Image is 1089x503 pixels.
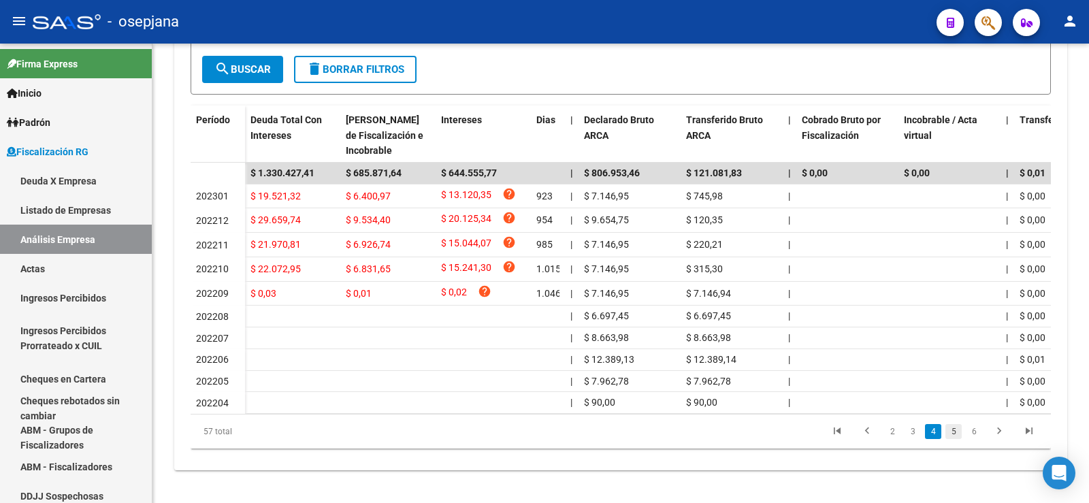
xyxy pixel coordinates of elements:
span: Período [196,114,230,125]
span: $ 7.146,95 [584,191,629,201]
span: $ 8.663,98 [584,332,629,343]
span: | [570,332,572,343]
span: | [788,376,790,387]
span: 202209 [196,288,229,299]
span: Dias [536,114,555,125]
datatable-header-cell: Incobrable / Acta virtual [898,106,1001,165]
span: | [788,214,790,225]
a: 3 [905,424,921,439]
span: | [570,376,572,387]
span: | [1006,354,1008,365]
mat-icon: search [214,61,231,77]
span: $ 0,00 [802,167,828,178]
span: $ 745,98 [686,191,723,201]
div: 57 total [191,415,360,449]
mat-icon: person [1062,13,1078,29]
span: $ 7.146,95 [584,288,629,299]
span: Buscar [214,63,271,76]
a: 6 [966,424,982,439]
span: 202301 [196,191,229,201]
span: Fiscalización RG [7,144,88,159]
datatable-header-cell: Intereses [436,106,531,165]
span: Transferido Bruto ARCA [686,114,763,141]
span: $ 0,01 [1020,167,1045,178]
span: | [788,167,791,178]
span: | [570,354,572,365]
datatable-header-cell: Declarado Bruto ARCA [579,106,681,165]
datatable-header-cell: Período [191,106,245,163]
span: Inicio [7,86,42,101]
span: $ 220,21 [686,239,723,250]
datatable-header-cell: Transferido Bruto ARCA [681,106,783,165]
span: $ 15.241,30 [441,260,491,278]
span: Firma Express [7,56,78,71]
span: $ 1.330.427,41 [250,167,314,178]
span: | [788,310,790,321]
span: 202205 [196,376,229,387]
span: 202211 [196,240,229,250]
span: | [570,191,572,201]
span: | [1006,191,1008,201]
datatable-header-cell: | [565,106,579,165]
span: $ 0,00 [1020,332,1045,343]
span: | [570,167,573,178]
a: go to previous page [854,424,880,439]
span: | [1006,263,1008,274]
li: page 5 [943,420,964,443]
i: help [502,187,516,201]
span: 202208 [196,311,229,322]
span: $ 0,00 [1020,239,1045,250]
div: Open Intercom Messenger [1043,457,1075,489]
span: $ 7.962,78 [584,376,629,387]
span: $ 13.120,35 [441,187,491,206]
span: 1.015 [536,263,561,274]
span: | [788,332,790,343]
span: $ 121.081,83 [686,167,742,178]
button: Buscar [202,56,283,83]
span: | [1006,397,1008,408]
span: | [788,114,791,125]
span: $ 806.953,46 [584,167,640,178]
span: | [1006,214,1008,225]
span: $ 6.697,45 [584,310,629,321]
span: $ 12.389,14 [686,354,736,365]
span: $ 644.555,77 [441,167,497,178]
span: | [1006,288,1008,299]
span: | [570,397,572,408]
span: Cobrado Bruto por Fiscalización [802,114,881,141]
a: 5 [945,424,962,439]
span: | [788,263,790,274]
li: page 3 [903,420,923,443]
span: $ 0,00 [1020,397,1045,408]
span: $ 0,00 [1020,310,1045,321]
li: page 2 [882,420,903,443]
span: Deuda Total Con Intereses [250,114,322,141]
datatable-header-cell: | [1001,106,1014,165]
span: 1.046 [536,288,561,299]
span: $ 29.659,74 [250,214,301,225]
span: | [570,239,572,250]
span: 202206 [196,354,229,365]
span: | [1006,332,1008,343]
li: page 6 [964,420,984,443]
span: $ 7.962,78 [686,376,731,387]
span: | [1006,376,1008,387]
span: $ 0,00 [1020,191,1045,201]
span: $ 90,00 [584,397,615,408]
span: $ 21.970,81 [250,239,301,250]
span: Declarado Bruto ARCA [584,114,654,141]
a: 4 [925,424,941,439]
span: $ 9.534,40 [346,214,391,225]
span: $ 0,02 [441,285,467,303]
span: | [1006,167,1009,178]
span: $ 8.663,98 [686,332,731,343]
span: $ 22.072,95 [250,263,301,274]
mat-icon: delete [306,61,323,77]
span: | [570,288,572,299]
span: | [570,214,572,225]
span: $ 7.146,94 [686,288,731,299]
span: 985 [536,239,553,250]
span: Incobrable / Acta virtual [904,114,977,141]
span: | [1006,114,1009,125]
span: $ 15.044,07 [441,236,491,254]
